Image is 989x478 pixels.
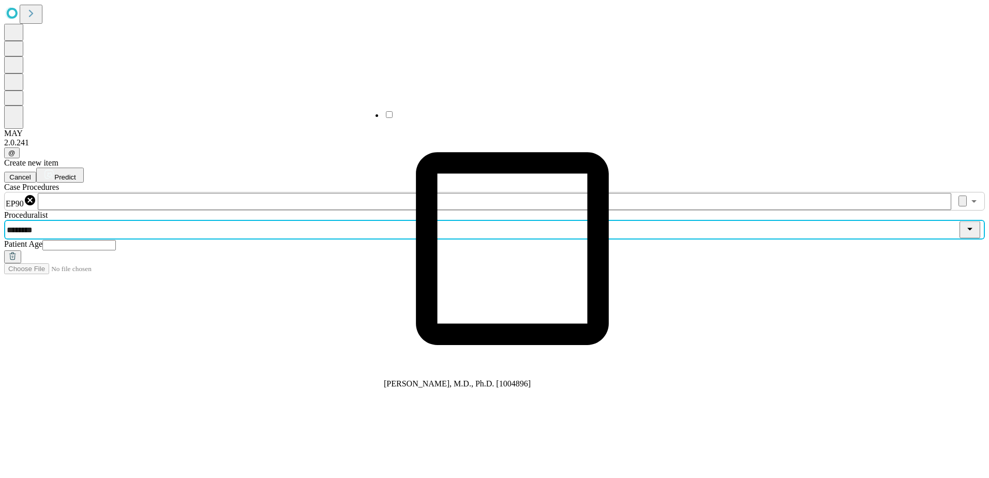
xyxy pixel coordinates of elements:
span: Create new item [4,158,58,167]
div: EP90 [6,194,36,208]
span: Scheduled Procedure [4,183,59,191]
div: MAY [4,129,985,138]
button: Clear [958,196,967,206]
div: 2.0.241 [4,138,985,147]
button: @ [4,147,20,158]
span: Patient Age [4,240,42,248]
span: Cancel [9,173,31,181]
span: EP90 [6,199,24,208]
span: @ [8,149,16,157]
span: Proceduralist [4,211,48,219]
button: Open [967,194,981,208]
button: Close [960,221,980,238]
button: Cancel [4,172,36,183]
span: Predict [54,173,76,181]
span: [PERSON_NAME], M.D., Ph.D. [1004896] [384,379,531,388]
button: Predict [36,168,84,183]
